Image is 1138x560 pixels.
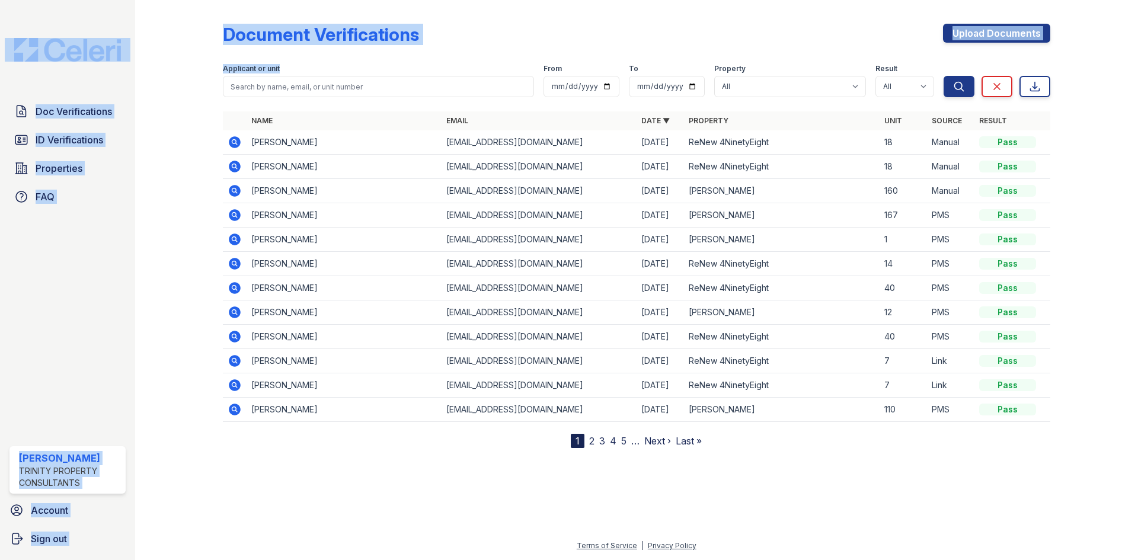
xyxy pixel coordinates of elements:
td: Manual [927,130,974,155]
td: [PERSON_NAME] [247,276,442,300]
td: 12 [880,300,927,325]
a: Upload Documents [943,24,1050,43]
span: Account [31,503,68,517]
td: ReNew 4NinetyEight [684,252,879,276]
td: [EMAIL_ADDRESS][DOMAIN_NAME] [442,155,637,179]
td: 18 [880,130,927,155]
td: [DATE] [637,203,684,228]
td: [PERSON_NAME] [247,130,442,155]
td: [EMAIL_ADDRESS][DOMAIN_NAME] [442,228,637,252]
div: Pass [979,136,1036,148]
a: Account [5,498,130,522]
div: [PERSON_NAME] [19,451,121,465]
td: [EMAIL_ADDRESS][DOMAIN_NAME] [442,130,637,155]
td: [EMAIL_ADDRESS][DOMAIN_NAME] [442,349,637,373]
td: 40 [880,276,927,300]
a: Terms of Service [577,541,637,550]
span: FAQ [36,190,55,204]
td: [PERSON_NAME] [247,398,442,422]
td: PMS [927,228,974,252]
div: Pass [979,185,1036,197]
a: 2 [589,435,594,447]
td: PMS [927,203,974,228]
td: 110 [880,398,927,422]
td: [DATE] [637,130,684,155]
td: [EMAIL_ADDRESS][DOMAIN_NAME] [442,252,637,276]
a: 3 [599,435,605,447]
td: 160 [880,179,927,203]
td: 7 [880,349,927,373]
div: Pass [979,258,1036,270]
div: Pass [979,331,1036,343]
img: CE_Logo_Blue-a8612792a0a2168367f1c8372b55b34899dd931a85d93a1a3d3e32e68fde9ad4.png [5,38,130,62]
a: Date ▼ [641,116,670,125]
td: [EMAIL_ADDRESS][DOMAIN_NAME] [442,300,637,325]
td: ReNew 4NinetyEight [684,373,879,398]
label: Applicant or unit [223,64,280,73]
td: [DATE] [637,398,684,422]
td: [PERSON_NAME] [684,398,879,422]
td: [DATE] [637,325,684,349]
td: [EMAIL_ADDRESS][DOMAIN_NAME] [442,203,637,228]
td: ReNew 4NinetyEight [684,349,879,373]
td: [DATE] [637,252,684,276]
a: FAQ [9,185,126,209]
div: Pass [979,306,1036,318]
div: Pass [979,355,1036,367]
td: [PERSON_NAME] [684,228,879,252]
td: [DATE] [637,228,684,252]
td: 167 [880,203,927,228]
td: [PERSON_NAME] [684,203,879,228]
label: To [629,64,638,73]
td: [DATE] [637,276,684,300]
div: Pass [979,233,1036,245]
td: Link [927,373,974,398]
a: Privacy Policy [648,541,696,550]
td: [EMAIL_ADDRESS][DOMAIN_NAME] [442,325,637,349]
td: [PERSON_NAME] [247,325,442,349]
span: Properties [36,161,82,175]
a: Unit [884,116,902,125]
label: Property [714,64,746,73]
label: Result [875,64,897,73]
td: [DATE] [637,155,684,179]
td: [PERSON_NAME] [247,349,442,373]
span: Sign out [31,532,67,546]
td: [DATE] [637,179,684,203]
td: [DATE] [637,373,684,398]
div: Trinity Property Consultants [19,465,121,489]
td: [EMAIL_ADDRESS][DOMAIN_NAME] [442,179,637,203]
td: 1 [880,228,927,252]
td: [PERSON_NAME] [247,373,442,398]
td: [EMAIL_ADDRESS][DOMAIN_NAME] [442,398,637,422]
td: [EMAIL_ADDRESS][DOMAIN_NAME] [442,276,637,300]
td: 7 [880,373,927,398]
div: | [641,541,644,550]
td: PMS [927,252,974,276]
a: Result [979,116,1007,125]
a: Name [251,116,273,125]
label: From [544,64,562,73]
td: ReNew 4NinetyEight [684,155,879,179]
td: PMS [927,325,974,349]
td: [PERSON_NAME] [247,300,442,325]
span: ID Verifications [36,133,103,147]
td: [EMAIL_ADDRESS][DOMAIN_NAME] [442,373,637,398]
td: [PERSON_NAME] [247,179,442,203]
a: ID Verifications [9,128,126,152]
a: Sign out [5,527,130,551]
td: PMS [927,300,974,325]
td: [PERSON_NAME] [247,203,442,228]
div: Pass [979,209,1036,221]
td: PMS [927,276,974,300]
a: Next › [644,435,671,447]
td: ReNew 4NinetyEight [684,325,879,349]
a: Doc Verifications [9,100,126,123]
a: Last » [676,435,702,447]
div: 1 [571,434,584,448]
span: … [631,434,640,448]
div: Pass [979,161,1036,172]
a: Email [446,116,468,125]
td: ReNew 4NinetyEight [684,276,879,300]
